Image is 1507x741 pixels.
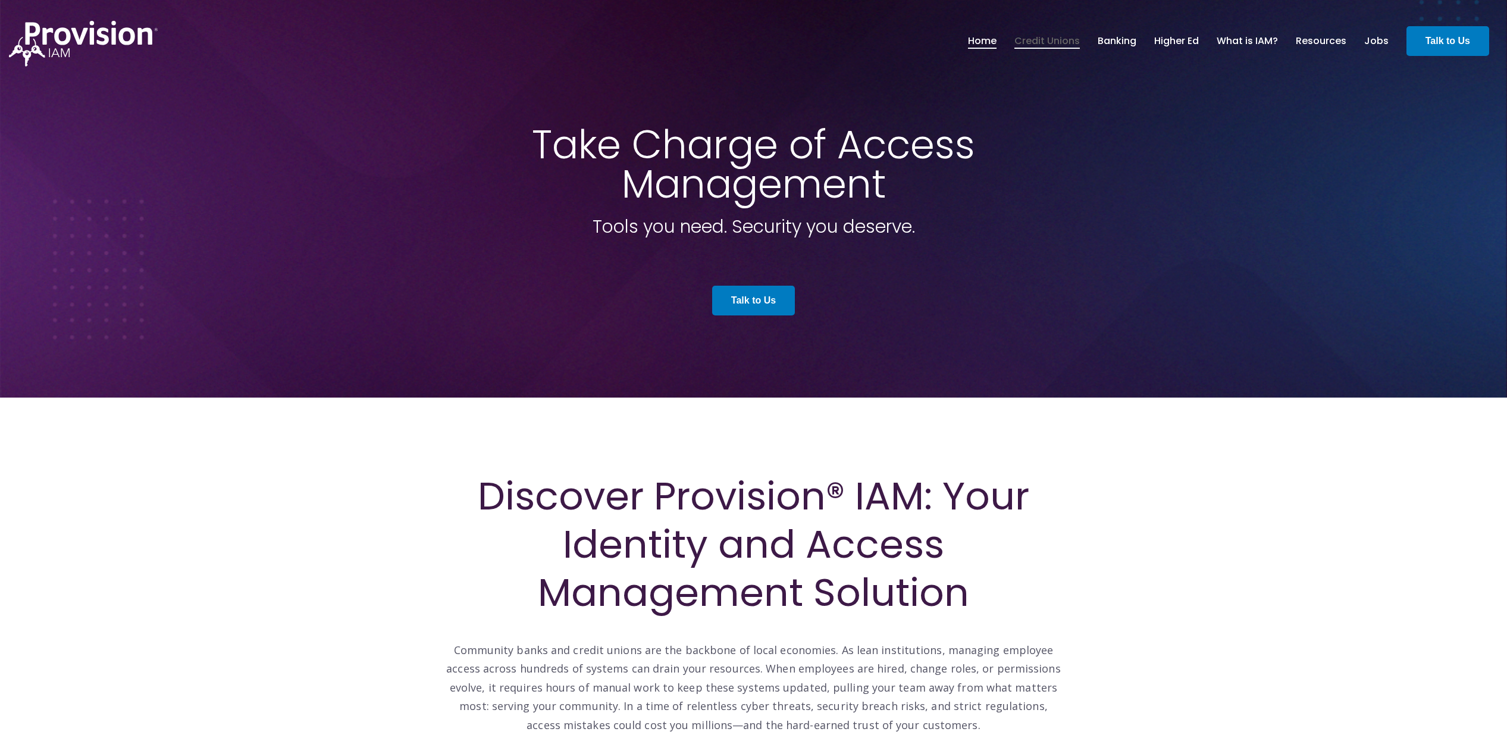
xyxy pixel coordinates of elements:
a: Talk to Us [712,286,795,315]
nav: menu [959,22,1398,60]
span: Tools you need. Security you deserve. [593,214,915,239]
strong: Talk to Us [731,295,776,305]
a: Home [968,31,997,51]
a: What is IAM? [1217,31,1278,51]
a: Higher Ed [1154,31,1199,51]
p: Community banks and credit unions are the backbone of local economies. As lean institutions, mana... [444,622,1063,734]
h1: Discover Provision® IAM: Your Identity and Access Management Solution [444,472,1063,617]
a: Jobs [1364,31,1389,51]
img: ProvisionIAM-Logo-White [9,21,158,67]
a: Banking [1098,31,1136,51]
a: Talk to Us [1406,26,1489,56]
a: Resources [1296,31,1346,51]
span: Take Charge of Access Management [532,117,975,211]
strong: Talk to Us [1425,36,1470,46]
a: Credit Unions [1014,31,1080,51]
